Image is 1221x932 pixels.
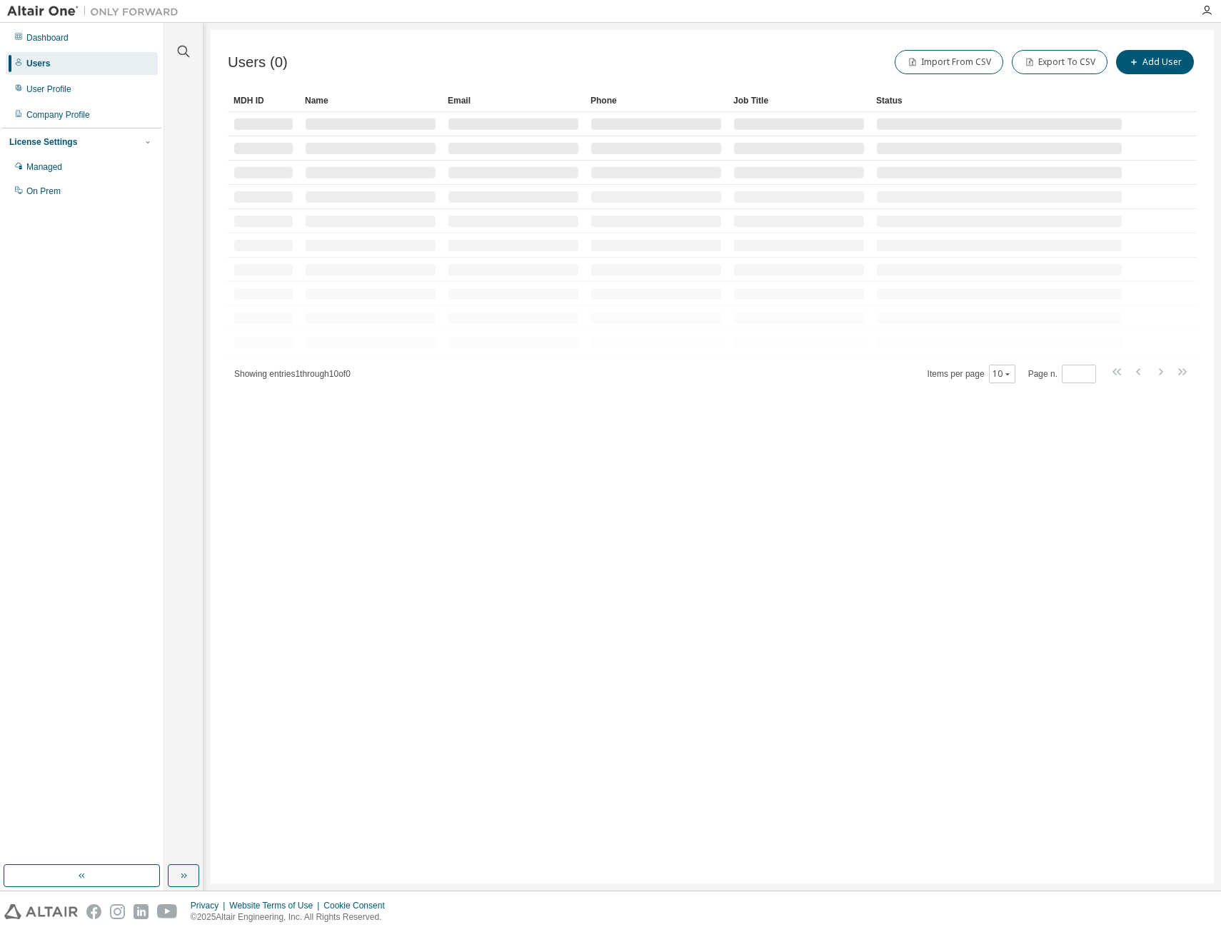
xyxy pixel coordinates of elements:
button: Add User [1116,50,1194,74]
div: Privacy [191,900,229,911]
img: Altair One [7,4,186,19]
span: Items per page [928,365,1015,383]
div: Phone [591,89,722,112]
img: altair_logo.svg [4,904,78,919]
p: © 2025 Altair Engineering, Inc. All Rights Reserved. [191,911,393,923]
div: License Settings [9,136,77,148]
span: Page n. [1028,365,1096,383]
div: Company Profile [26,109,90,121]
img: youtube.svg [157,904,178,919]
img: facebook.svg [86,904,101,919]
div: Cookie Consent [323,900,393,911]
div: Website Terms of Use [229,900,323,911]
span: Users (0) [228,54,288,71]
div: User Profile [26,83,71,95]
button: Export To CSV [1012,50,1107,74]
div: Job Title [733,89,865,112]
img: linkedin.svg [134,904,149,919]
div: MDH ID [233,89,293,112]
div: Email [448,89,579,112]
div: Dashboard [26,32,69,44]
div: On Prem [26,186,61,197]
button: 10 [993,368,1012,380]
div: Users [26,58,50,69]
span: Showing entries 1 through 10 of 0 [234,369,351,379]
div: Managed [26,161,62,173]
button: Import From CSV [895,50,1003,74]
div: Status [876,89,1122,112]
div: Name [305,89,436,112]
img: instagram.svg [110,904,125,919]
